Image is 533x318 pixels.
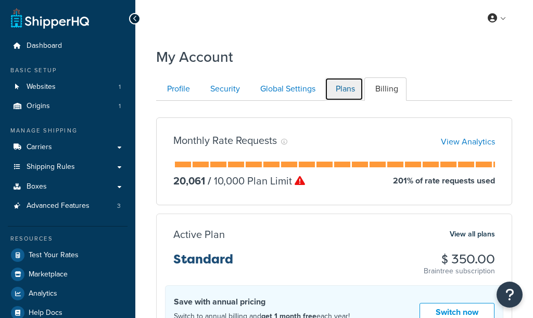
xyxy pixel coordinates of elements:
[8,97,128,116] a: Origins 1
[8,66,128,75] div: Basic Setup
[8,77,128,97] a: Websites 1
[8,265,128,284] a: Marketplace
[29,309,62,317] span: Help Docs
[249,77,324,101] a: Global Settings
[8,177,128,196] a: Boxes
[11,8,89,29] a: ShipperHQ Home
[8,196,128,216] li: Advanced Features
[119,102,121,111] span: 1
[27,202,90,210] span: Advanced Features
[8,284,128,303] a: Analytics
[174,296,350,308] h4: Save with annual pricing
[119,83,121,91] span: 1
[8,97,128,116] li: Origins
[8,196,128,216] a: Advanced Features 3
[199,77,248,101] a: Security
[27,102,50,111] span: Origins
[8,36,128,56] a: Dashboard
[156,47,233,67] h1: My Account
[27,163,75,171] span: Shipping Rules
[450,228,495,241] a: View all plans
[8,246,128,264] a: Test Your Rates
[364,77,407,101] a: Billing
[29,251,79,260] span: Test Your Rates
[27,182,47,191] span: Boxes
[8,138,128,157] a: Carriers
[173,174,205,188] p: 20,061
[208,173,211,189] span: /
[441,136,495,148] a: View Analytics
[27,143,52,152] span: Carriers
[8,234,128,243] div: Resources
[393,174,495,188] p: 201 % of rate requests used
[8,77,128,97] li: Websites
[29,289,57,298] span: Analytics
[205,174,305,188] p: 10,000 Plan Limit
[424,266,495,276] p: Braintree subscription
[325,77,363,101] a: Plans
[8,157,128,177] a: Shipping Rules
[29,270,68,279] span: Marketplace
[117,202,121,210] span: 3
[497,282,523,308] button: Open Resource Center
[8,126,128,135] div: Manage Shipping
[173,135,277,146] h3: Monthly Rate Requests
[173,229,225,240] h3: Active Plan
[27,42,62,50] span: Dashboard
[424,253,495,266] h3: $ 350.00
[173,253,233,274] h3: Standard
[156,77,198,101] a: Profile
[27,83,56,91] span: Websites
